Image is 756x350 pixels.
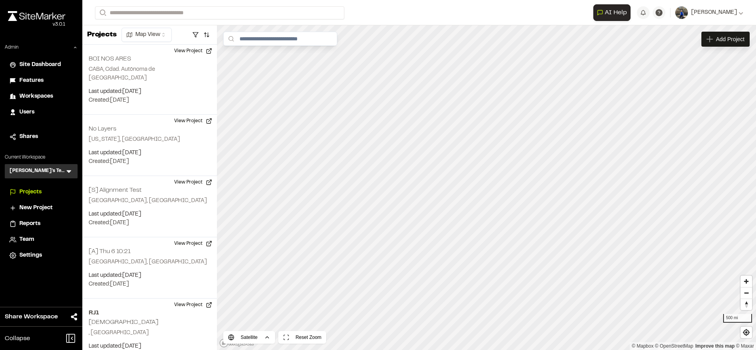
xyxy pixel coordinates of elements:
[5,44,19,51] p: Admin
[89,135,211,144] p: [US_STATE], [GEOGRAPHIC_DATA]
[19,92,53,101] span: Workspaces
[19,235,34,244] span: Team
[8,11,65,21] img: rebrand.png
[655,343,693,349] a: OpenStreetMap
[9,92,73,101] a: Workspaces
[741,276,752,287] button: Zoom in
[5,154,78,161] p: Current Workspace
[8,21,65,28] div: Oh geez...please don't...
[632,343,653,349] a: Mapbox
[89,280,211,289] p: Created: [DATE]
[593,4,631,21] button: Open AI Assistant
[605,8,627,17] span: AI Help
[9,251,73,260] a: Settings
[89,308,211,318] h2: RJ1
[19,188,42,197] span: Projects
[89,219,211,227] p: Created: [DATE]
[89,157,211,166] p: Created: [DATE]
[89,187,142,193] h2: [S] Alignment Test
[169,299,217,311] button: View Project
[5,312,58,322] span: Share Workspace
[716,35,745,43] span: Add Project
[19,132,38,141] span: Shares
[9,204,73,212] a: New Project
[675,6,688,19] img: User
[217,25,756,350] canvas: Map
[169,176,217,189] button: View Project
[9,219,73,228] a: Reports
[9,235,73,244] a: Team
[741,288,752,299] span: Zoom out
[9,132,73,141] a: Shares
[19,61,61,69] span: Site Dashboard
[89,197,211,205] p: [GEOGRAPHIC_DATA], [GEOGRAPHIC_DATA]
[741,327,752,338] button: Find my location
[691,8,737,17] span: [PERSON_NAME]
[5,334,30,343] span: Collapse
[9,188,73,197] a: Projects
[19,76,44,85] span: Features
[89,258,211,267] p: [GEOGRAPHIC_DATA], [GEOGRAPHIC_DATA]
[19,204,53,212] span: New Project
[675,6,743,19] button: [PERSON_NAME]
[89,65,211,83] p: CABA, Cdad. Autónoma de [GEOGRAPHIC_DATA]
[9,76,73,85] a: Features
[87,30,117,40] p: Projects
[169,115,217,127] button: View Project
[593,4,634,21] div: Open AI Assistant
[19,219,40,228] span: Reports
[219,339,254,348] a: Mapbox logo
[89,210,211,219] p: Last updated: [DATE]
[223,331,275,344] button: Satellite
[89,87,211,96] p: Last updated: [DATE]
[169,45,217,57] button: View Project
[9,108,73,117] a: Users
[89,56,131,62] h2: BOI NOS ARES
[741,299,752,310] button: Reset bearing to north
[695,343,735,349] a: Map feedback
[741,287,752,299] button: Zoom out
[19,251,42,260] span: Settings
[89,149,211,157] p: Last updated: [DATE]
[736,343,754,349] a: Maxar
[89,249,131,254] h2: [A] Thu 6 10:21
[9,167,65,175] h3: [PERSON_NAME]'s Testing
[89,320,158,325] h2: [DEMOGRAPHIC_DATA]
[723,314,752,323] div: 500 mi
[278,331,326,344] button: Reset Zoom
[89,329,211,337] p: , [GEOGRAPHIC_DATA]
[89,126,116,132] h2: No Layers
[89,271,211,280] p: Last updated: [DATE]
[89,96,211,105] p: Created: [DATE]
[19,108,34,117] span: Users
[95,6,109,19] button: Search
[169,237,217,250] button: View Project
[9,61,73,69] a: Site Dashboard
